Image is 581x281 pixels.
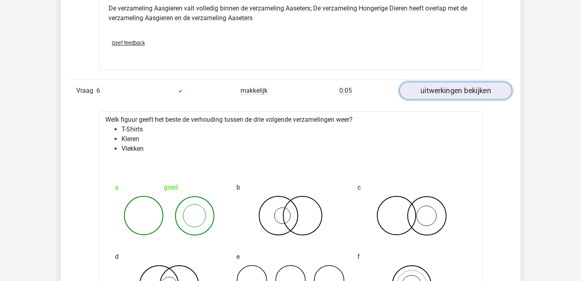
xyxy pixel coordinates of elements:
span: Vraag [76,86,96,96]
span: makkelijk [240,87,268,95]
span: d [115,249,119,265]
span: a [115,179,119,196]
span: c [357,179,361,196]
li: Kleren [121,134,476,144]
span: Geef feedback [112,40,145,46]
li: Vlekken [121,144,476,154]
span: 0:05 [339,87,352,95]
a: uitwerkingen bekijken [399,82,512,100]
div: goed [115,179,224,196]
p: De verzameling Aasgieren valt volledig binnen de verzameling Aaseters; De verzameling Hongerige D... [109,4,472,23]
span: f [357,249,360,265]
span: 6 [96,87,100,94]
span: e [236,249,240,265]
span: b [236,179,240,196]
li: T-Shirts [121,125,476,134]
